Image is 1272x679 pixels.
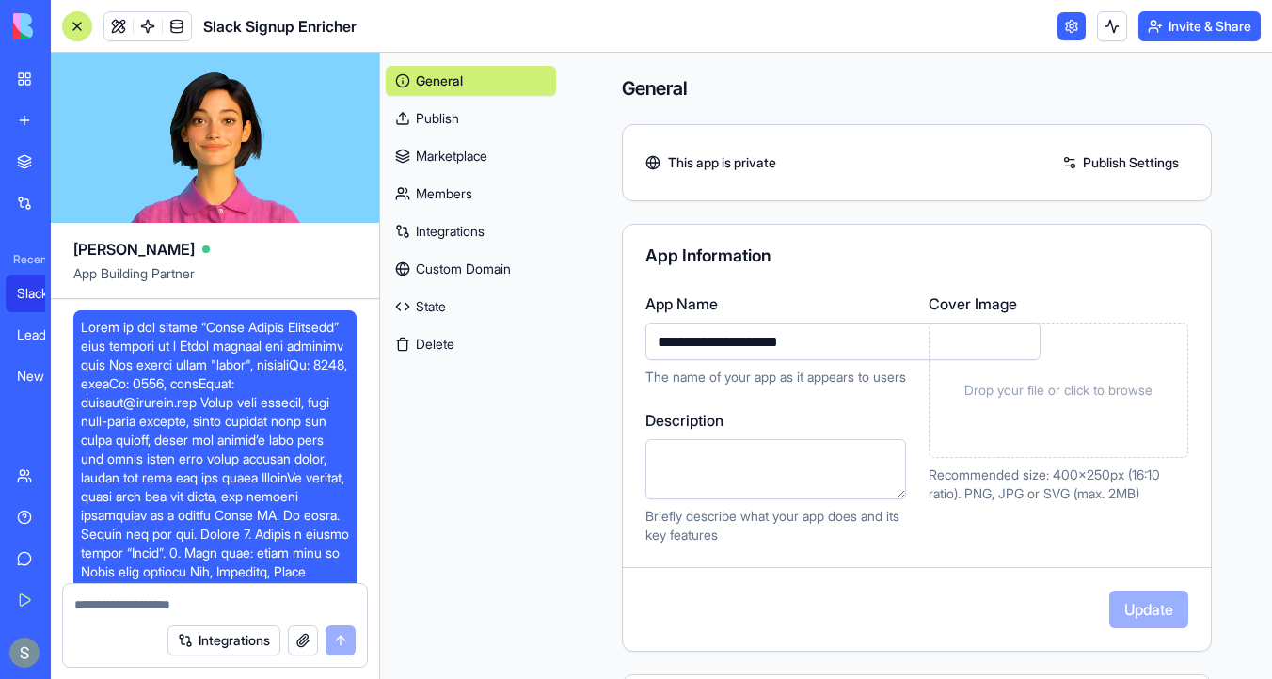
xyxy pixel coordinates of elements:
[203,15,357,38] span: Slack Signup Enricher
[964,381,1153,400] span: Drop your file or click to browse
[13,13,130,39] img: logo
[622,75,1212,102] h4: General
[1138,11,1261,41] button: Invite & Share
[386,66,556,96] a: General
[386,216,556,246] a: Integrations
[6,316,81,354] a: Lead Enrichment Hub
[668,153,776,172] span: This app is private
[645,507,906,545] p: Briefly describe what your app does and its key features
[645,409,906,432] label: Description
[386,103,556,134] a: Publish
[386,141,556,171] a: Marketplace
[645,368,1041,387] p: The name of your app as it appears to users
[6,357,81,395] a: New App
[1053,148,1188,178] a: Publish Settings
[386,179,556,209] a: Members
[9,638,40,668] img: ACg8ocKnDTHbS00rqwWSHQfXf8ia04QnQtz5EDX_Ef5UNrjqV-k=s96-c
[386,254,556,284] a: Custom Domain
[73,238,195,261] span: [PERSON_NAME]
[386,292,556,322] a: State
[645,247,1188,264] div: App Information
[929,292,1188,315] label: Cover Image
[17,325,70,344] div: Lead Enrichment Hub
[6,252,45,267] span: Recent
[167,625,280,655] button: Integrations
[929,466,1188,503] p: Recommended size: 400x250px (16:10 ratio). PNG, JPG or SVG (max. 2MB)
[17,367,70,386] div: New App
[645,292,1041,315] label: App Name
[386,329,556,359] button: Delete
[17,284,70,303] div: Slack Signup Enricher
[929,323,1188,458] div: Drop your file or click to browse
[73,264,357,298] span: App Building Partner
[6,275,81,312] a: Slack Signup Enricher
